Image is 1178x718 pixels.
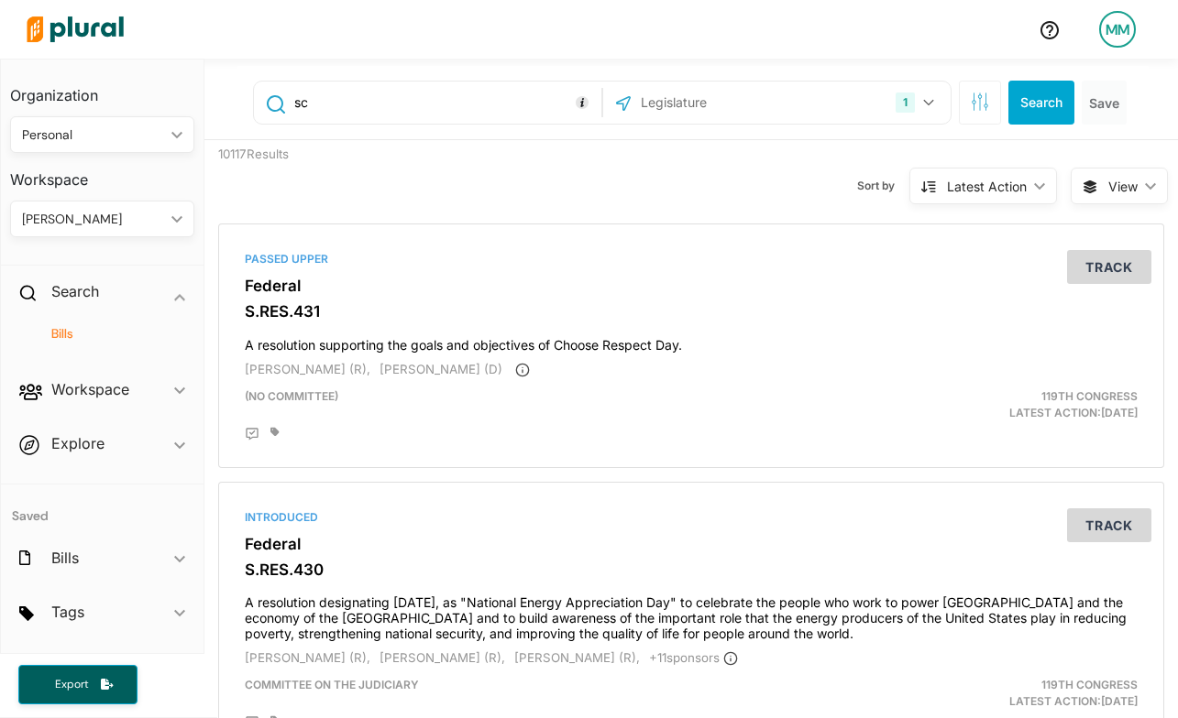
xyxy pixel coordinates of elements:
[844,677,1151,710] div: Latest Action: [DATE]
[204,140,447,210] div: 10117 Results
[888,85,946,120] button: 1
[51,379,129,399] h2: Workspace
[292,85,597,120] input: Enter keywords, bill # or legislator name
[1067,508,1151,542] button: Track
[574,94,590,111] div: Tooltip anchor
[380,362,502,376] span: [PERSON_NAME] (D)
[42,677,101,692] span: Export
[51,433,105,453] h2: Explore
[245,427,259,441] div: Add Position Statement
[514,650,640,665] span: [PERSON_NAME] (R),
[1082,81,1127,125] button: Save
[245,302,1138,321] h3: S.RES.431
[844,388,1151,421] div: Latest Action: [DATE]
[245,362,370,376] span: [PERSON_NAME] (R),
[1067,250,1151,284] button: Track
[1084,4,1150,55] a: MM
[245,678,419,691] span: Committee on the Judiciary
[639,85,835,120] input: Legislature
[245,560,1138,579] h3: S.RES.430
[51,548,79,568] h2: Bills
[22,210,164,229] div: [PERSON_NAME]
[1041,389,1138,403] span: 119th Congress
[245,277,1138,295] h3: Federal
[10,153,194,193] h3: Workspace
[1008,81,1074,125] button: Search
[245,251,1138,267] div: Passed Upper
[10,69,194,109] h3: Organization
[896,92,915,113] div: 1
[1041,678,1138,691] span: 119th Congress
[245,586,1138,641] h4: A resolution designating [DATE], as "National Energy Appreciation Day" to celebrate the people wh...
[245,329,1138,354] h4: A resolution supporting the goals and objectives of Choose Respect Day.
[245,535,1138,553] h3: Federal
[1099,11,1136,48] div: MM
[1116,656,1160,700] iframe: Intercom live chat
[245,509,1138,526] div: Introduced
[270,427,280,438] div: Add tags
[1,484,204,529] h4: Saved
[22,125,164,145] div: Personal
[51,281,99,301] h2: Search
[51,602,84,622] h2: Tags
[947,177,1027,196] div: Latest Action
[857,178,909,194] span: Sort by
[231,388,844,421] div: (no committee)
[1108,177,1138,196] span: View
[245,650,370,665] span: [PERSON_NAME] (R),
[380,650,505,665] span: [PERSON_NAME] (R),
[649,650,738,665] span: + 11 sponsor s
[28,325,185,343] a: Bills
[971,92,989,108] span: Search Filters
[18,665,138,704] button: Export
